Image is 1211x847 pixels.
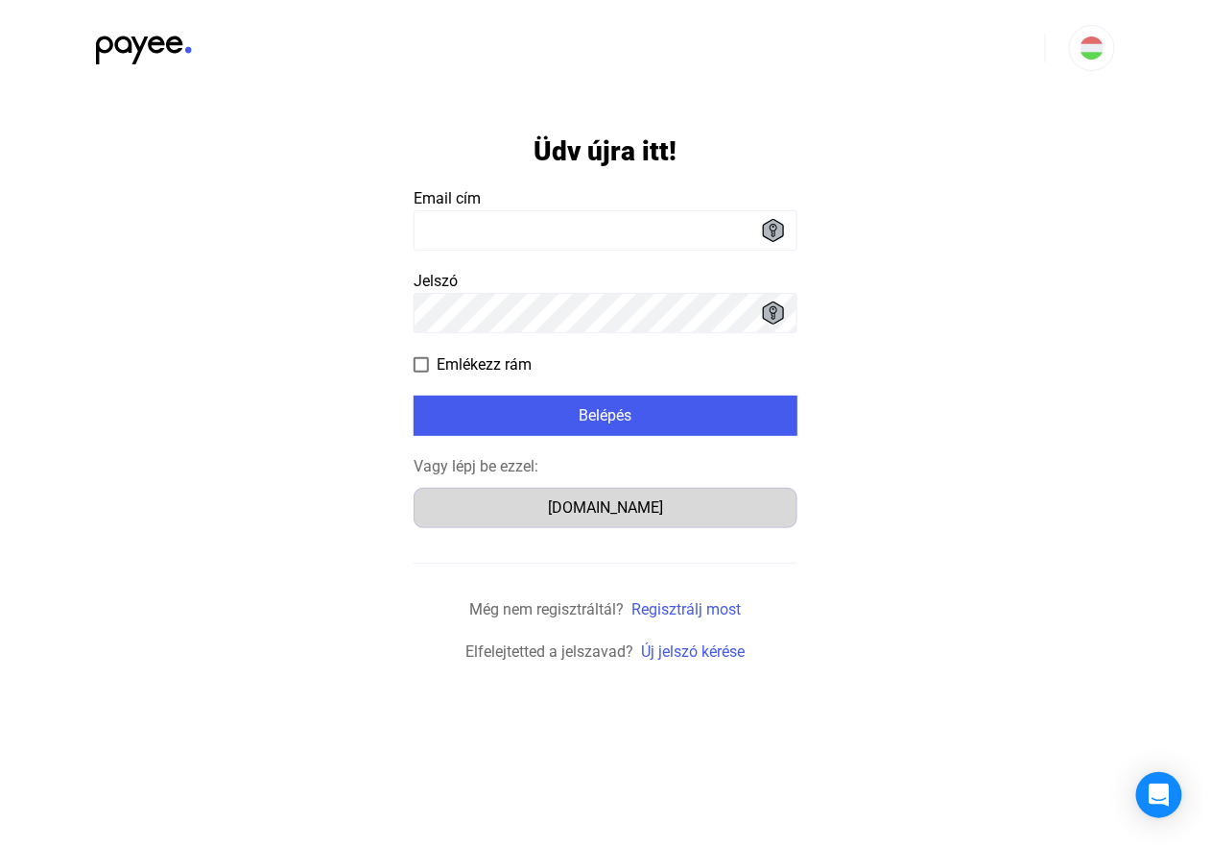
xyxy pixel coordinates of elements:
span: Még nem regisztráltál? [470,600,625,618]
div: Vagy lépj be ezzel: [414,455,797,478]
img: HU [1080,36,1104,60]
button: Belépés [414,396,797,436]
span: Elfelejtetted a jelszavad? [466,642,634,661]
span: Emlékezz rám [437,353,532,376]
h1: Üdv újra itt! [534,134,677,168]
div: Open Intercom Messenger [1136,772,1182,818]
a: Regisztrálj most [632,600,742,618]
div: Belépés [419,404,792,427]
a: Új jelszó kérése [642,642,746,661]
button: HU [1069,25,1115,71]
span: Email cím [414,189,481,207]
div: [DOMAIN_NAME] [420,496,791,520]
a: [DOMAIN_NAME] [414,498,797,517]
span: Jelszó [414,272,458,290]
button: [DOMAIN_NAME] [414,488,797,528]
img: black-payee-blue-dot.svg [96,25,192,64]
